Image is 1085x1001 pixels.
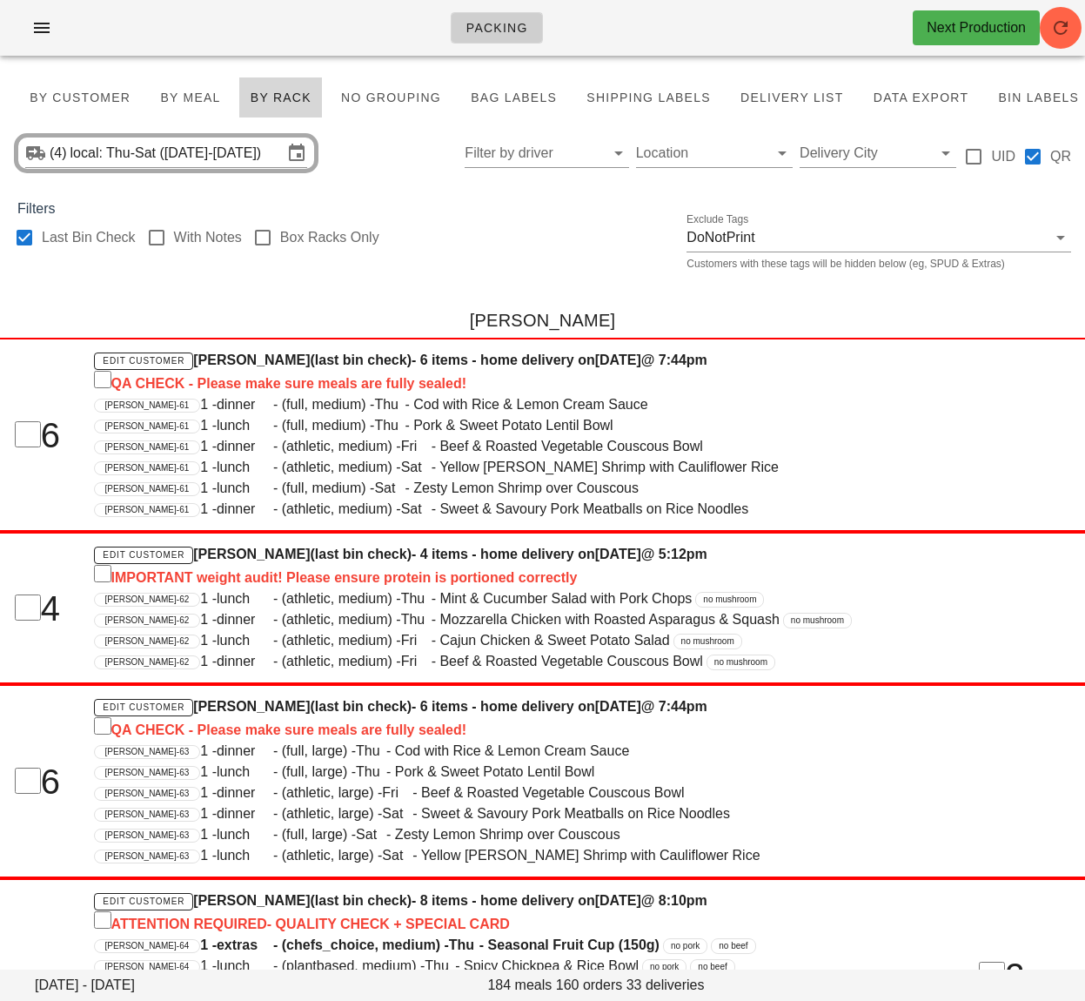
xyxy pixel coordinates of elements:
span: Thu [449,935,479,956]
span: lunch [217,762,273,783]
span: [PERSON_NAME]-64 [105,961,190,973]
div: ATTENTION REQUIRED- QUALITY CHECK + SPECIAL CARD [94,911,900,935]
span: [PERSON_NAME]-63 [105,746,190,758]
label: With Notes [174,229,242,246]
span: [PERSON_NAME]-62 [105,594,190,606]
span: [PERSON_NAME]-61 [105,441,190,453]
span: Thu [401,609,432,630]
span: Edit Customer [102,702,184,712]
span: lunch [217,824,273,845]
span: 1 - - (full, medium) - - Pork & Sweet Potato Lentil Bowl [200,418,613,433]
span: Fri [401,436,432,457]
div: Next Production [927,17,1026,38]
span: [PERSON_NAME]-62 [105,615,190,627]
h4: [PERSON_NAME] - 6 items - home delivery on [94,350,900,394]
span: [PERSON_NAME]-61 [105,400,190,412]
span: Thu [374,394,405,415]
span: [PERSON_NAME]-64 [105,940,190,952]
div: Exclude TagsDoNotPrint [686,224,1071,252]
div: Customers with these tags will be hidden below (eg, SPUD & Extras) [686,259,1071,269]
span: 1 - - (athletic, medium) - - Mint & Cucumber Salad with Pork Chops [200,591,692,606]
a: Edit Customer [94,893,194,910]
span: 1 - - (athletic, medium) - - Beef & Roasted Vegetable Couscous Bowl [200,439,703,453]
span: Data Export [873,91,969,104]
span: [PERSON_NAME]-63 [105,788,190,800]
span: lunch [217,630,273,651]
span: By Customer [29,91,131,104]
span: (last bin check) [310,353,411,367]
label: QR [1050,148,1071,165]
span: 1 - - (athletic, medium) - - Mozzarella Chicken with Roasted Asparagus & Squash [200,612,780,627]
span: dinner [217,436,273,457]
button: Delivery List [729,77,855,118]
span: 1 - - (athletic, large) - - Yellow [PERSON_NAME] Shrimp with Cauliflower Rice [200,848,760,863]
span: [PERSON_NAME]-61 [105,504,190,516]
span: dinner [217,609,273,630]
span: 1 - - (plantbased, medium) - - Spicy Chickpea & Rice Bowl [200,958,639,973]
span: Thu [356,762,386,783]
button: Shipping Labels [575,77,722,118]
span: 1 - - (chefs_choice, medium) - - Seasonal Fruit Cup (150g) [200,937,660,952]
span: dinner [217,803,273,824]
a: Packing [451,12,543,44]
button: By Meal [149,77,231,118]
span: (last bin check) [310,699,411,714]
div: IMPORTANT weight audit! Please ensure protein is portioned correctly [94,565,900,588]
span: (last bin check) [310,893,411,908]
span: 1 - - (athletic, medium) - - Cajun Chicken & Sweet Potato Salad [200,633,669,648]
div: QA CHECK - Please make sure meals are fully sealed! [94,717,900,741]
span: 1 - - (athletic, large) - - Beef & Roasted Vegetable Couscous Bowl [200,785,684,800]
span: [PERSON_NAME]-63 [105,830,190,842]
span: 1 - - (full, large) - - Cod with Rice & Lemon Cream Sauce [200,743,629,758]
span: dinner [217,651,273,672]
span: [PERSON_NAME]-61 [105,462,190,474]
span: [DATE] [595,699,641,714]
button: By Rack [239,77,323,118]
div: Delivery City [800,139,956,167]
span: Packing [465,21,528,35]
label: UID [991,148,1015,165]
h4: [PERSON_NAME] - 8 items - home delivery on [94,890,900,935]
button: By Customer [17,77,142,118]
span: 1 - - (full, medium) - - Zesty Lemon Shrimp over Couscous [200,480,639,495]
div: QA CHECK - Please make sure meals are fully sealed! [94,371,900,394]
span: [DATE] [595,893,641,908]
span: Thu [356,741,386,762]
span: @ 7:44pm [641,353,707,367]
div: DoNotPrint [686,230,754,245]
span: 1 - - (athletic, medium) - - Sweet & Savoury Pork Meatballs on Rice Noodles [200,501,748,516]
button: Data Export [862,77,981,118]
span: @ 8:10pm [641,893,707,908]
label: Last Bin Check [42,229,136,246]
span: [PERSON_NAME]-61 [105,483,190,495]
h4: [PERSON_NAME] - 4 items - home delivery on [94,544,900,588]
span: extras [217,935,273,956]
span: Thu [374,415,405,436]
a: Edit Customer [94,547,194,564]
span: Shipping Labels [586,91,711,104]
span: By Rack [250,91,311,104]
button: Bag Labels [459,77,568,118]
span: Delivery List [740,91,844,104]
span: 1 - - (full, medium) - - Cod with Rice & Lemon Cream Sauce [200,397,647,412]
span: lunch [217,415,273,436]
a: Edit Customer [94,699,194,716]
span: [PERSON_NAME]-63 [105,809,190,821]
h4: [PERSON_NAME] - 6 items - home delivery on [94,696,900,741]
span: Fri [401,651,432,672]
span: @ 5:12pm [641,547,707,561]
span: 1 - - (athletic, large) - - Sweet & Savoury Pork Meatballs on Rice Noodles [200,806,730,821]
span: dinner [217,499,273,520]
span: No grouping [340,91,441,104]
span: Edit Customer [102,550,184,560]
span: (last bin check) [310,547,411,561]
span: Thu [425,956,455,977]
span: Sat [401,457,432,478]
span: dinner [217,741,273,762]
span: 1 - - (full, large) - - Zesty Lemon Shrimp over Couscous [200,827,620,842]
button: No grouping [330,77,452,118]
div: (4) [50,144,70,162]
span: [DATE] [595,547,641,561]
span: 1 - - (full, large) - - Pork & Sweet Potato Lentil Bowl [200,764,594,779]
span: Fri [382,783,412,803]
